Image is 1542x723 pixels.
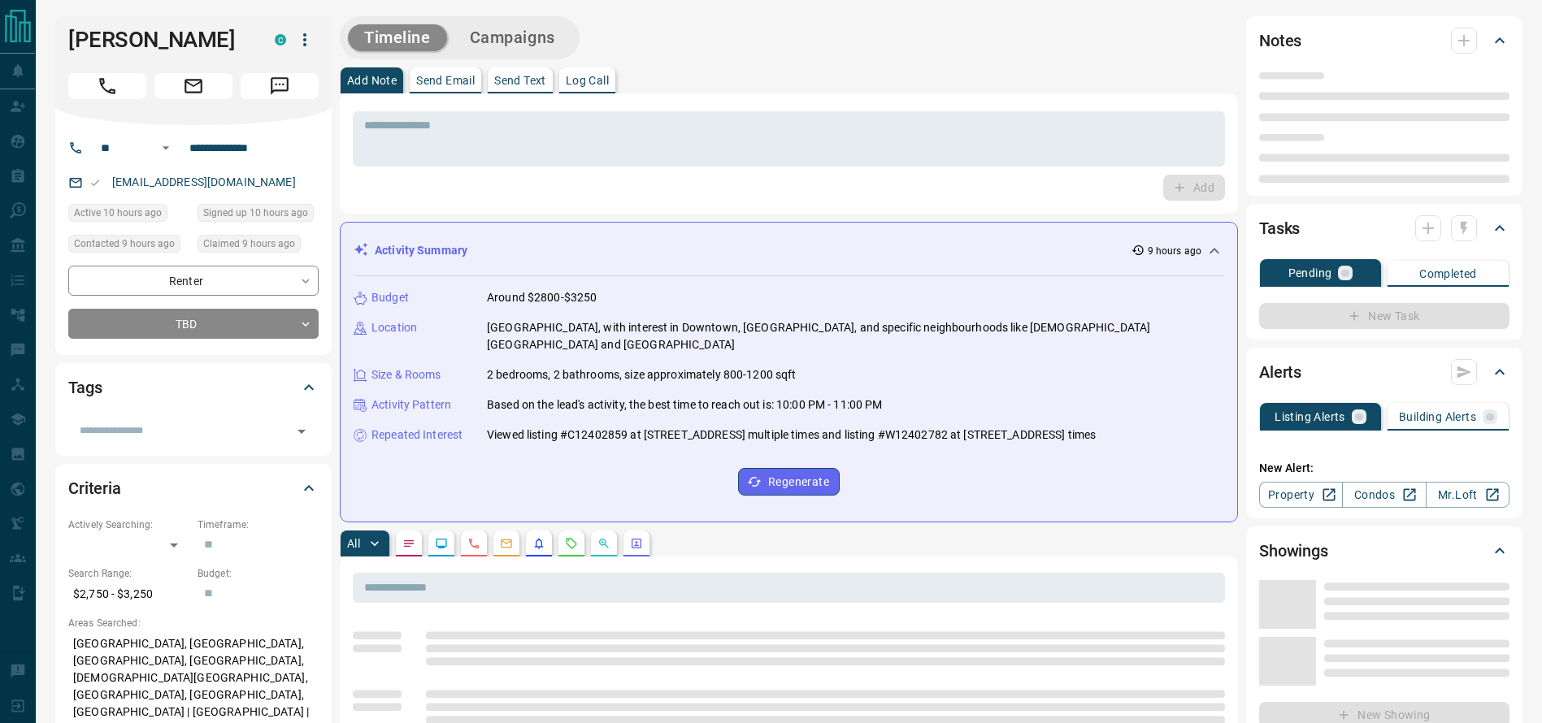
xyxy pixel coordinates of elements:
p: All [347,538,360,549]
button: Campaigns [454,24,571,51]
svg: Agent Actions [630,537,643,550]
span: Contacted 9 hours ago [74,236,175,252]
p: [GEOGRAPHIC_DATA], with interest in Downtown, [GEOGRAPHIC_DATA], and specific neighbourhoods like... [487,319,1224,353]
p: Budget [371,289,409,306]
button: Regenerate [738,468,840,496]
svg: Emails [500,537,513,550]
h2: Tags [68,374,102,400]
button: Open [156,138,176,158]
svg: Calls [467,537,480,550]
span: Active 10 hours ago [74,205,162,221]
p: 2 bedrooms, 2 bathrooms, size approximately 800-1200 sqft [487,366,797,383]
div: Renter [68,266,319,296]
p: Send Email [416,75,475,86]
span: Message [241,73,319,99]
p: Add Note [347,75,397,86]
p: Viewed listing #C12402859 at [STREET_ADDRESS] multiple times and listing #W12402782 at [STREET_AD... [487,426,1096,444]
svg: Lead Browsing Activity [435,537,448,550]
span: Email [154,73,232,99]
p: Activity Summary [375,242,467,259]
p: Budget: [198,566,319,581]
p: Pending [1288,267,1332,279]
span: Call [68,73,146,99]
div: Sun Sep 14 2025 [68,235,189,258]
svg: Notes [402,537,415,550]
p: Size & Rooms [371,366,441,383]
div: Showings [1259,531,1509,570]
a: Condos [1342,482,1426,508]
div: Alerts [1259,353,1509,392]
p: Actively Searching: [68,517,189,532]
div: Notes [1259,21,1509,60]
h2: Tasks [1259,215,1300,241]
svg: Opportunities [597,537,610,550]
h1: [PERSON_NAME] [68,27,250,53]
p: New Alert: [1259,460,1509,477]
h2: Notes [1259,28,1301,54]
span: Signed up 10 hours ago [203,205,308,221]
p: Based on the lead's activity, the best time to reach out is: 10:00 PM - 11:00 PM [487,396,883,413]
p: Search Range: [68,566,189,581]
p: Send Text [494,75,546,86]
p: 9 hours ago [1148,244,1201,258]
svg: Requests [565,537,578,550]
a: Mr.Loft [1426,482,1509,508]
a: [EMAIL_ADDRESS][DOMAIN_NAME] [112,175,296,188]
div: TBD [68,309,319,339]
p: Repeated Interest [371,426,463,444]
p: Building Alerts [1399,411,1476,422]
div: Tags [68,368,319,407]
div: condos.ca [275,34,286,45]
div: Tasks [1259,209,1509,248]
p: Location [371,319,417,336]
p: Around $2800-$3250 [487,289,597,306]
p: Listing Alerts [1275,411,1345,422]
p: Completed [1419,268,1477,279]
button: Timeline [348,24,447,51]
p: Activity Pattern [371,396,451,413]
h2: Criteria [68,475,121,501]
a: Property [1259,482,1343,508]
p: Timeframe: [198,517,319,532]
svg: Listing Alerts [532,537,545,550]
h2: Showings [1259,538,1328,564]
div: Criteria [68,469,319,508]
div: Activity Summary9 hours ago [354,236,1224,266]
div: Sun Sep 14 2025 [198,204,319,227]
h2: Alerts [1259,359,1301,385]
p: Areas Searched: [68,616,319,630]
p: Log Call [566,75,609,86]
button: Open [290,420,313,443]
p: $2,750 - $3,250 [68,581,189,608]
span: Claimed 9 hours ago [203,236,295,252]
div: Sun Sep 14 2025 [198,235,319,258]
svg: Email Valid [89,177,101,188]
div: Sun Sep 14 2025 [68,204,189,227]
